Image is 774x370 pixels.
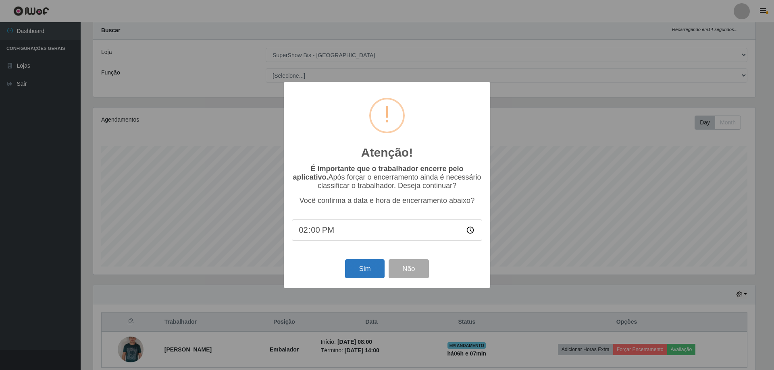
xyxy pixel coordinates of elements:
[389,259,429,278] button: Não
[293,165,463,181] b: É importante que o trabalhador encerre pelo aplicativo.
[345,259,384,278] button: Sim
[292,196,482,205] p: Você confirma a data e hora de encerramento abaixo?
[292,165,482,190] p: Após forçar o encerramento ainda é necessário classificar o trabalhador. Deseja continuar?
[361,145,413,160] h2: Atenção!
